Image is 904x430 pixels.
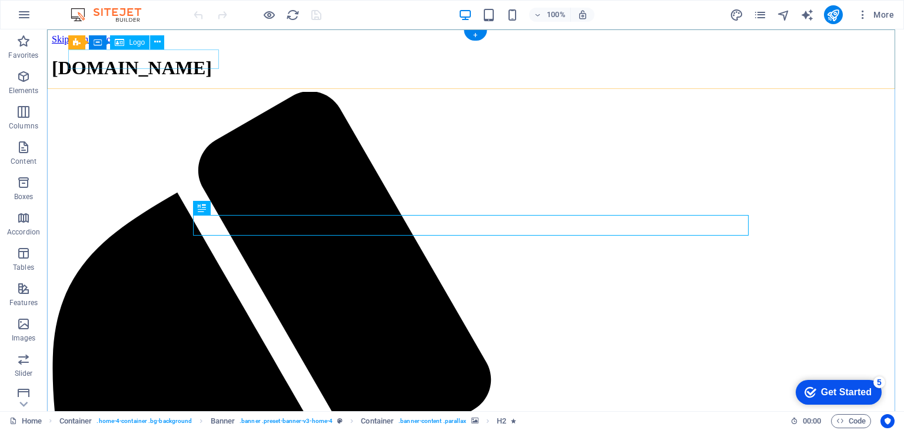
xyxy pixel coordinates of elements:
[547,8,566,22] h6: 100%
[497,414,506,428] span: Click to select. Double-click to edit
[8,51,38,60] p: Favorites
[337,418,343,424] i: This element is a customizable preset
[811,416,813,425] span: :
[730,8,743,22] i: Design (Ctrl+Alt+Y)
[5,5,83,15] a: Skip to main content
[800,8,814,22] i: AI Writer
[800,8,815,22] button: text_generator
[9,298,38,307] p: Features
[880,414,895,428] button: Usercentrics
[753,8,767,22] i: Pages (Ctrl+Alt+S)
[777,8,791,22] button: navigator
[9,86,39,95] p: Elements
[529,8,571,22] button: 100%
[831,414,871,428] button: Code
[59,414,92,428] span: Click to select. Double-click to edit
[464,30,487,41] div: +
[852,5,899,24] button: More
[730,8,744,22] button: design
[777,8,790,22] i: Navigator
[9,121,38,131] p: Columns
[35,13,85,24] div: Get Started
[836,414,866,428] span: Code
[15,369,33,378] p: Slider
[511,418,516,424] i: Element contains an animation
[803,414,821,428] span: 00 00
[14,192,34,201] p: Boxes
[11,157,36,166] p: Content
[129,39,145,46] span: Logo
[12,333,36,343] p: Images
[471,418,478,424] i: This element contains a background
[361,414,394,428] span: Click to select. Double-click to edit
[13,263,34,272] p: Tables
[753,8,767,22] button: pages
[87,2,99,14] div: 5
[790,414,822,428] h6: Session time
[211,414,235,428] span: Click to select. Double-click to edit
[286,8,300,22] i: Reload page
[240,414,333,428] span: . banner .preset-banner-v3-home-4
[826,8,840,22] i: Publish
[285,8,300,22] button: reload
[9,6,95,31] div: Get Started 5 items remaining, 0% complete
[7,227,40,237] p: Accordion
[97,414,192,428] span: . home-4-container .bg-background
[9,414,42,428] a: Click to cancel selection. Double-click to open Pages
[59,414,516,428] nav: breadcrumb
[577,9,588,20] i: On resize automatically adjust zoom level to fit chosen device.
[68,8,156,22] img: Editor Logo
[398,414,466,428] span: . banner-content .parallax
[262,8,276,22] button: Click here to leave preview mode and continue editing
[824,5,843,24] button: publish
[857,9,894,21] span: More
